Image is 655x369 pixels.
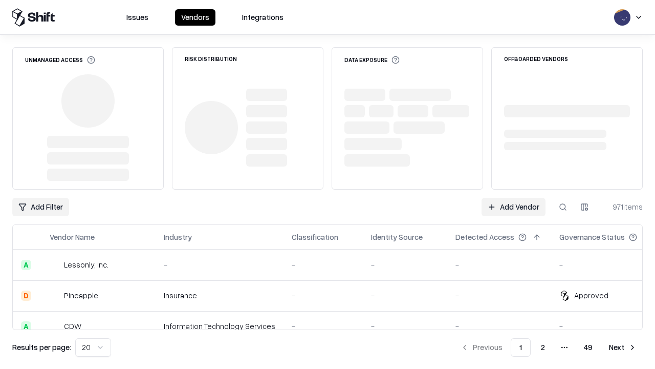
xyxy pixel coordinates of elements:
button: Issues [120,9,155,26]
div: CDW [64,321,81,332]
button: Add Filter [12,198,69,216]
div: 971 items [602,201,643,212]
div: Risk Distribution [185,56,237,61]
div: - [292,290,355,301]
div: Vendor Name [50,232,95,242]
div: Pineapple [64,290,98,301]
button: Vendors [175,9,215,26]
div: Approved [574,290,608,301]
button: Integrations [236,9,290,26]
div: Identity Source [371,232,423,242]
div: Detected Access [455,232,514,242]
p: Results per page: [12,342,71,353]
div: Classification [292,232,338,242]
div: Insurance [164,290,275,301]
img: Lessonly, Inc. [50,260,60,270]
div: - [292,259,355,270]
div: - [455,321,543,332]
img: Pineapple [50,291,60,301]
div: - [455,290,543,301]
a: Add Vendor [482,198,545,216]
nav: pagination [454,338,643,357]
div: Data Exposure [344,56,400,64]
div: Information Technology Services [164,321,275,332]
div: D [21,291,31,301]
div: Governance Status [559,232,625,242]
button: 1 [511,338,531,357]
div: Industry [164,232,192,242]
div: - [371,290,439,301]
div: A [21,321,31,332]
div: - [371,321,439,332]
button: 49 [576,338,601,357]
img: CDW [50,321,60,332]
div: - [559,259,653,270]
div: A [21,260,31,270]
div: - [371,259,439,270]
button: 2 [533,338,553,357]
div: - [292,321,355,332]
div: - [559,321,653,332]
div: - [164,259,275,270]
div: Offboarded Vendors [504,56,568,61]
div: - [455,259,543,270]
div: Unmanaged Access [25,56,95,64]
div: Lessonly, Inc. [64,259,108,270]
button: Next [603,338,643,357]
